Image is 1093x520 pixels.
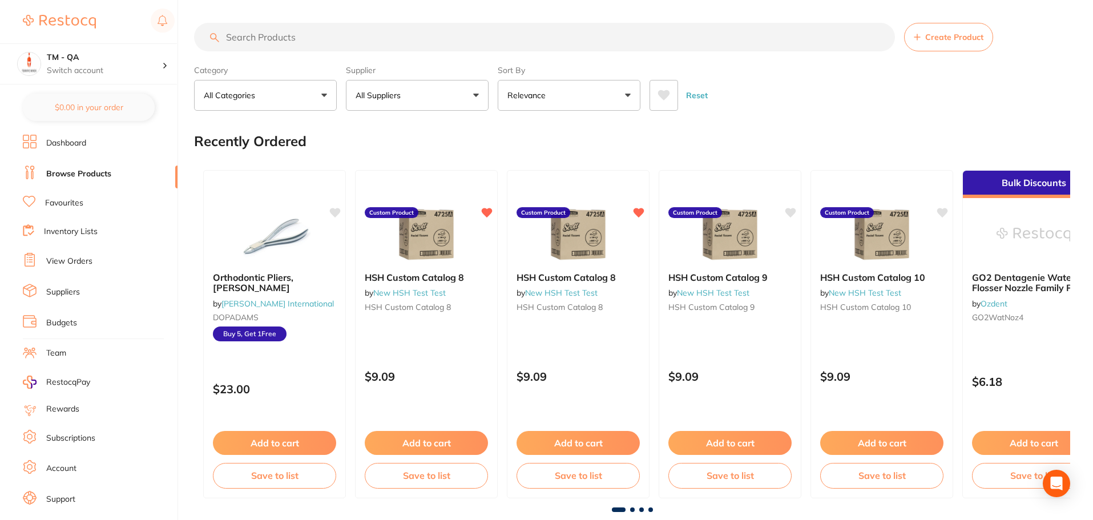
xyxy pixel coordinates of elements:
[46,168,111,180] a: Browse Products
[668,288,749,298] span: by
[213,313,336,322] small: DOPADAMS
[194,65,337,75] label: Category
[668,431,792,455] button: Add to cart
[820,272,943,283] b: HSH Custom Catalog 10
[365,463,488,488] button: Save to list
[541,206,615,263] img: HSH Custom Catalog 8
[668,370,792,383] p: $9.09
[677,288,749,298] a: New HSH Test Test
[997,206,1071,263] img: GO2 Dentagenie Water Flosser Nozzle Family Pk (4)
[47,52,162,63] h4: TM - QA
[46,494,75,505] a: Support
[23,376,90,389] a: RestocqPay
[213,272,336,293] b: Orthodontic Pliers, Adams
[981,299,1007,309] a: Ozdent
[365,288,446,298] span: by
[517,272,640,283] b: HSH Custom Catalog 8
[237,206,312,263] img: Orthodontic Pliers, Adams
[346,80,489,111] button: All Suppliers
[45,197,83,209] a: Favourites
[845,206,919,263] img: HSH Custom Catalog 10
[221,299,334,309] a: [PERSON_NAME] International
[389,206,463,263] img: HSH Custom Catalog 8
[23,9,96,35] a: Restocq Logo
[356,90,405,101] p: All Suppliers
[365,207,418,219] label: Custom Product
[346,65,489,75] label: Supplier
[517,303,640,312] small: HSH Custom Catalog 8
[517,207,570,219] label: Custom Product
[820,463,943,488] button: Save to list
[194,134,306,150] h2: Recently Ordered
[904,23,993,51] button: Create Product
[23,15,96,29] img: Restocq Logo
[44,226,98,237] a: Inventory Lists
[46,377,90,388] span: RestocqPay
[23,94,155,121] button: $0.00 in your order
[693,206,767,263] img: HSH Custom Catalog 9
[525,288,598,298] a: New HSH Test Test
[46,287,80,298] a: Suppliers
[820,303,943,312] small: HSH Custom Catalog 10
[46,348,66,359] a: Team
[668,303,792,312] small: HSH Custom Catalog 9
[46,404,79,415] a: Rewards
[517,288,598,298] span: by
[46,256,92,267] a: View Orders
[507,90,550,101] p: Relevance
[204,90,260,101] p: All Categories
[213,463,336,488] button: Save to list
[213,431,336,455] button: Add to cart
[668,207,722,219] label: Custom Product
[498,80,640,111] button: Relevance
[498,65,640,75] label: Sort By
[23,376,37,389] img: RestocqPay
[668,463,792,488] button: Save to list
[517,370,640,383] p: $9.09
[46,138,86,149] a: Dashboard
[820,431,943,455] button: Add to cart
[18,53,41,75] img: TM - QA
[820,370,943,383] p: $9.09
[213,382,336,396] p: $23.00
[925,33,983,42] span: Create Product
[668,272,792,283] b: HSH Custom Catalog 9
[517,431,640,455] button: Add to cart
[829,288,901,298] a: New HSH Test Test
[820,288,901,298] span: by
[194,23,895,51] input: Search Products
[213,326,287,341] span: Buy 5, Get 1 Free
[365,272,488,283] b: HSH Custom Catalog 8
[365,431,488,455] button: Add to cart
[46,317,77,329] a: Budgets
[683,80,711,111] button: Reset
[46,433,95,444] a: Subscriptions
[373,288,446,298] a: New HSH Test Test
[47,65,162,76] p: Switch account
[194,80,337,111] button: All Categories
[365,370,488,383] p: $9.09
[365,303,488,312] small: HSH Custom Catalog 8
[517,463,640,488] button: Save to list
[213,299,334,309] span: by
[972,299,1007,309] span: by
[1043,470,1070,497] div: Open Intercom Messenger
[820,207,874,219] label: Custom Product
[46,463,76,474] a: Account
